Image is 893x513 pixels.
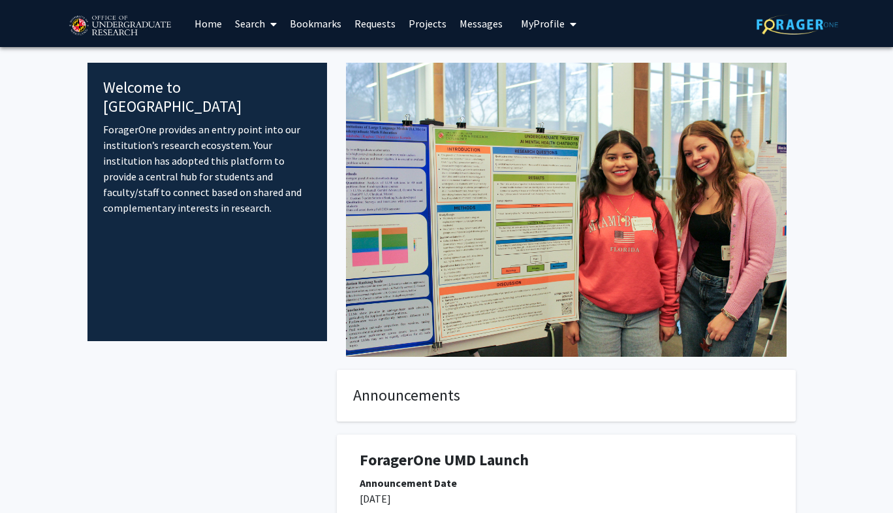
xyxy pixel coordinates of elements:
[188,1,228,46] a: Home
[103,122,311,216] p: ForagerOne provides an entry point into our institution’s research ecosystem. Your institution ha...
[453,1,509,46] a: Messages
[10,454,55,503] iframe: Chat
[402,1,453,46] a: Projects
[346,63,787,357] img: Cover Image
[103,78,311,116] h4: Welcome to [GEOGRAPHIC_DATA]
[228,1,283,46] a: Search
[65,10,175,42] img: University of Maryland Logo
[360,475,773,491] div: Announcement Date
[353,386,779,405] h4: Announcements
[360,451,773,470] h1: ForagerOne UMD Launch
[348,1,402,46] a: Requests
[757,14,838,35] img: ForagerOne Logo
[283,1,348,46] a: Bookmarks
[521,17,565,30] span: My Profile
[360,491,773,506] p: [DATE]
